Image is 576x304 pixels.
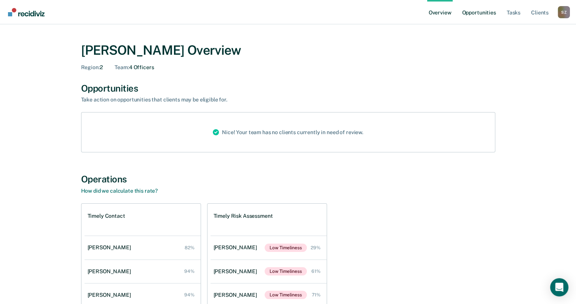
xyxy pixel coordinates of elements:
div: [PERSON_NAME] [214,244,260,251]
div: 29% [311,245,321,250]
a: [PERSON_NAME] 94% [85,261,201,282]
div: 61% [311,269,321,274]
a: [PERSON_NAME] 82% [85,237,201,258]
img: Recidiviz [8,8,45,16]
div: [PERSON_NAME] Overview [81,43,495,58]
div: 94% [184,292,195,298]
a: [PERSON_NAME]Low Timeliness 61% [211,260,327,283]
div: [PERSON_NAME] [214,292,260,298]
span: Region : [81,64,100,70]
div: 2 [81,64,103,71]
a: [PERSON_NAME]Low Timeliness 29% [211,236,327,260]
div: [PERSON_NAME] [88,244,134,251]
div: [PERSON_NAME] [88,292,134,298]
div: 4 Officers [115,64,154,71]
div: Nice! Your team has no clients currently in need of review. [207,112,369,152]
span: Low Timeliness [265,267,306,275]
div: Opportunities [81,83,495,94]
div: [PERSON_NAME] [88,268,134,275]
div: Take action on opportunities that clients may be eligible for. [81,97,348,103]
div: Operations [81,174,495,185]
h1: Timely Risk Assessment [214,213,273,219]
span: Low Timeliness [265,244,306,252]
div: 94% [184,269,195,274]
div: 71% [312,292,321,298]
div: [PERSON_NAME] [214,268,260,275]
div: Open Intercom Messenger [550,278,568,296]
a: How did we calculate this rate? [81,188,158,194]
button: Profile dropdown button [558,6,570,18]
div: S Z [558,6,570,18]
div: 82% [185,245,195,250]
span: Team : [115,64,129,70]
span: Low Timeliness [265,291,306,299]
h1: Timely Contact [88,213,125,219]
